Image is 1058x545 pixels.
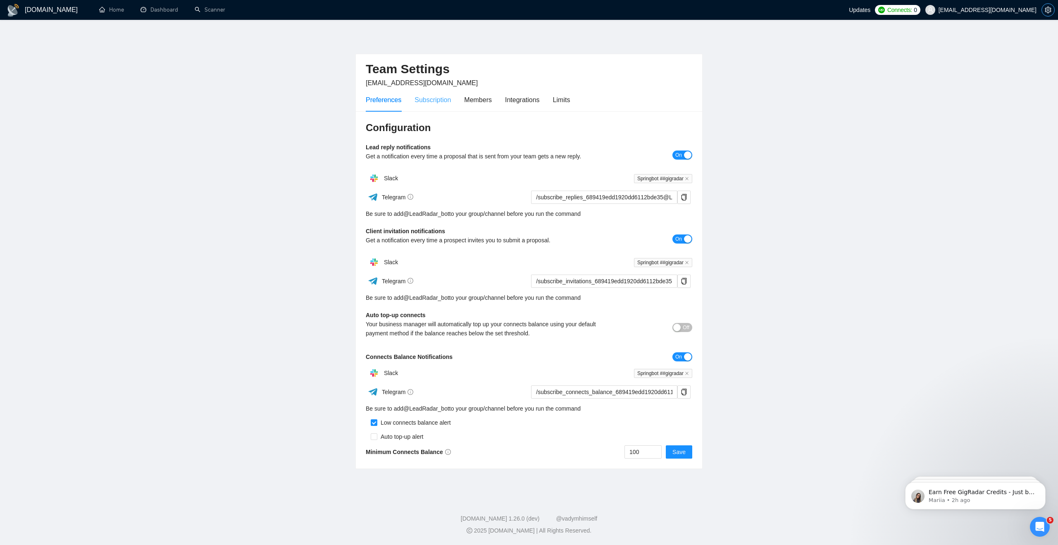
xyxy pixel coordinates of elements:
a: @LeadRadar_bot [403,404,449,413]
span: 0 [914,5,917,14]
a: searchScanner [195,6,225,13]
span: Telegram [382,278,414,284]
img: upwork-logo.png [878,7,885,13]
button: Save [666,445,692,459]
button: copy [677,385,691,399]
img: logo [7,4,20,17]
span: Save [672,447,686,457]
div: 2025 [DOMAIN_NAME] | All Rights Reserved. [7,526,1051,535]
button: setting [1041,3,1055,17]
a: setting [1041,7,1055,13]
span: On [675,234,682,244]
a: @vadymhimself [556,515,597,522]
img: hpQkSZIkSZIkSZIkSZIkSZIkSZIkSZIkSZIkSZIkSZIkSZIkSZIkSZIkSZIkSZIkSZIkSZIkSZIkSZIkSZIkSZIkSZIkSZIkS... [366,254,382,270]
b: Minimum Connects Balance [366,449,451,455]
span: Telegram [382,194,414,201]
a: [DOMAIN_NAME] 1.26.0 (dev) [461,515,540,522]
span: copy [678,194,690,201]
h2: Team Settings [366,61,692,78]
span: Springbot ##gigradar [634,174,692,183]
a: @LeadRadar_bot [403,209,449,218]
img: hpQkSZIkSZIkSZIkSZIkSZIkSZIkSZIkSZIkSZIkSZIkSZIkSZIkSZIkSZIkSZIkSZIkSZIkSZIkSZIkSZIkSZIkSZIkSZIkS... [366,365,382,381]
b: Client invitation notifications [366,228,445,234]
div: Limits [553,95,570,105]
div: Integrations [505,95,540,105]
iframe: Intercom live chat [1030,517,1050,537]
b: Connects Balance Notifications [366,354,453,360]
div: Get a notification every time a prospect invites you to submit a proposal. [366,236,611,245]
span: Decrease Value [652,452,661,458]
span: Springbot ##gigradar [634,258,692,267]
span: close [685,177,689,181]
b: Lead reply notifications [366,144,431,151]
span: close [685,371,689,375]
span: On [675,151,682,160]
img: ww3wtPAAAAAElFTkSuQmCC [368,276,378,286]
span: Off [683,323,689,332]
button: copy [677,275,691,288]
span: user [927,7,933,13]
span: copy [678,278,690,284]
span: Updates [849,7,870,13]
div: Get a notification every time a proposal that is sent from your team gets a new reply. [366,152,611,161]
span: copy [678,389,690,395]
img: hpQkSZIkSZIkSZIkSZIkSZIkSZIkSZIkSZIkSZIkSZIkSZIkSZIkSZIkSZIkSZIkSZIkSZIkSZIkSZIkSZIkSZIkSZIkSZIkS... [366,170,382,186]
div: Subscription [415,95,451,105]
a: homeHome [99,6,124,13]
span: copyright [467,528,472,533]
span: 5 [1047,517,1053,523]
a: dashboardDashboard [141,6,178,13]
h3: Configuration [366,121,692,134]
span: Telegram [382,389,414,395]
span: info-circle [407,278,413,284]
span: Connects: [887,5,912,14]
span: Slack [384,370,398,376]
img: ww3wtPAAAAAElFTkSuQmCC [368,387,378,397]
iframe: Intercom notifications message [893,465,1058,523]
span: Springbot ##gigradar [634,369,692,378]
div: Auto top-up alert [377,432,424,441]
div: Your business manager will automatically top up your connects balance using your default payment ... [366,320,611,338]
span: On [675,352,682,361]
span: up [655,447,660,452]
div: Be sure to add to your group/channel before you run the command [366,404,692,413]
span: info-circle [407,389,413,395]
img: ww3wtPAAAAAElFTkSuQmCC [368,192,378,202]
div: Be sure to add to your group/channel before you run the command [366,209,692,218]
span: close [685,261,689,265]
span: info-circle [445,449,451,455]
span: [EMAIL_ADDRESS][DOMAIN_NAME] [366,79,478,86]
b: Auto top-up connects [366,312,426,318]
span: down [655,453,660,458]
div: Preferences [366,95,401,105]
div: Be sure to add to your group/channel before you run the command [366,293,692,302]
span: Slack [384,175,398,182]
div: Low connects balance alert [377,418,451,427]
span: Slack [384,259,398,265]
button: copy [677,191,691,204]
a: @LeadRadar_bot [403,293,449,302]
span: info-circle [407,194,413,200]
span: Increase Value [652,446,661,452]
div: Members [464,95,492,105]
